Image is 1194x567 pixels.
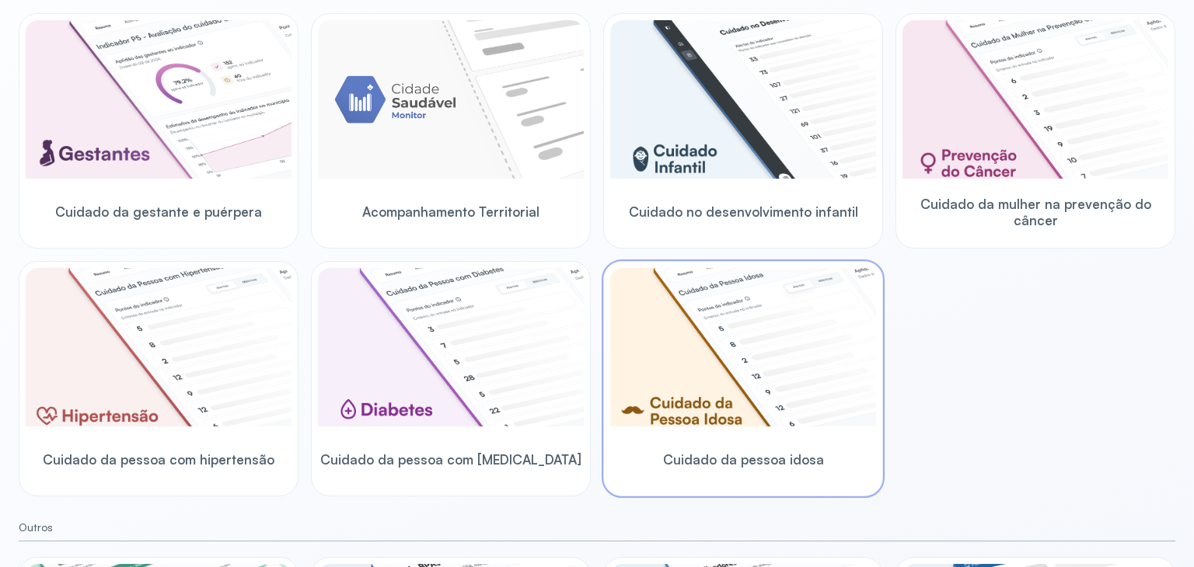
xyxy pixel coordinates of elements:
[629,203,858,220] span: Cuidado no desenvolvimento infantil
[610,268,876,426] img: elderly.png
[902,20,1168,179] img: woman-cancer-prevention-care.png
[19,521,1175,534] small: Outros
[362,203,539,220] span: Acompanhamento Territorial
[55,203,262,220] span: Cuidado da gestante e puérpera
[902,196,1168,229] span: Cuidado da mulher na prevenção do câncer
[318,268,584,426] img: diabetics.png
[43,451,274,468] span: Cuidado da pessoa com hipertensão
[26,268,292,426] img: hypertension.png
[26,20,292,179] img: pregnants.png
[320,451,581,468] span: Cuidado da pessoa com [MEDICAL_DATA]
[610,20,876,179] img: child-development.png
[663,451,824,468] span: Cuidado da pessoa idosa
[318,20,584,179] img: placeholder-module-ilustration.png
